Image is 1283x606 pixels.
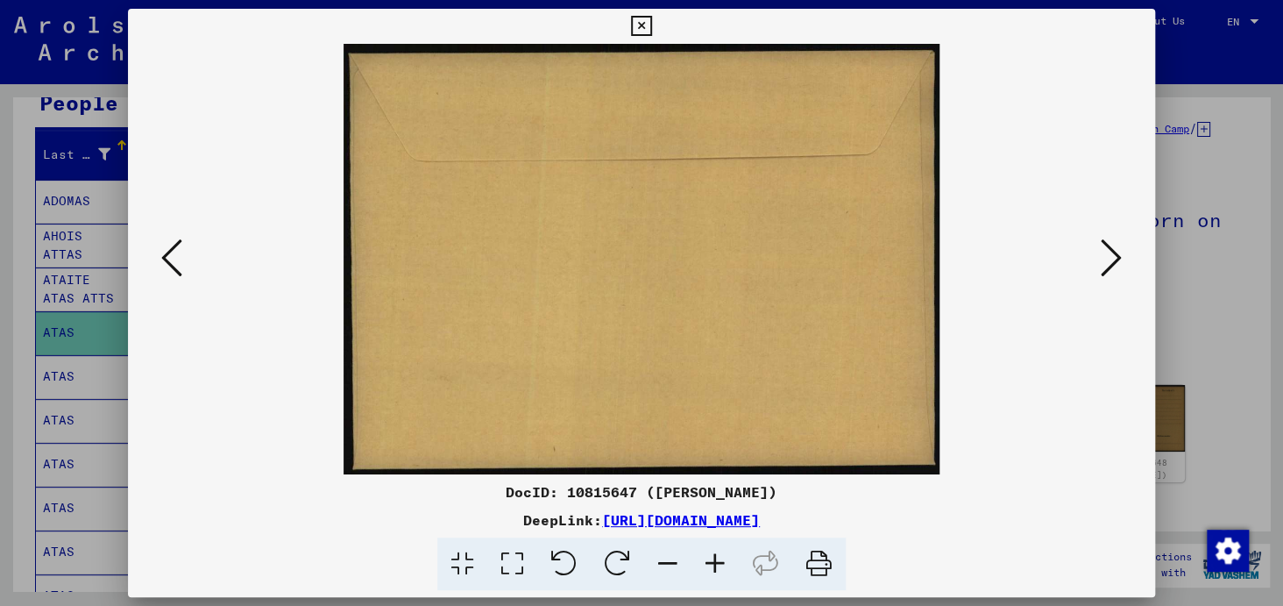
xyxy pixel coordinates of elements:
div: DocID: 10815647 ([PERSON_NAME]) [128,481,1154,503]
div: Zustimmung ändern [1206,529,1248,571]
a: [URL][DOMAIN_NAME] [602,511,760,529]
img: Zustimmung ändern [1207,530,1249,572]
img: 002.jpg [188,44,1095,474]
div: DeepLink: [128,510,1154,531]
